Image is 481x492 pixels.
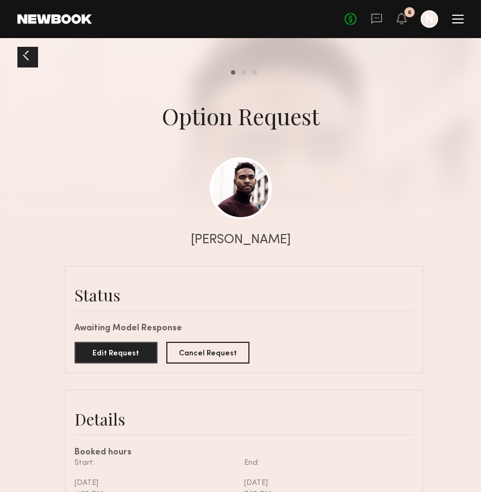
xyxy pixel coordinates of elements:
div: Booked hours [74,448,414,457]
div: 6 [408,10,411,16]
div: Details [74,408,414,430]
div: Awaiting Model Response [74,324,414,333]
div: Start: [74,457,236,469]
div: End: [244,457,405,469]
button: Cancel Request [166,342,249,364]
div: Option Request [162,101,320,131]
div: [DATE] [74,477,236,489]
button: Edit Request [74,342,158,364]
a: N [421,10,438,28]
div: [PERSON_NAME] [191,234,291,247]
div: Status [74,284,414,306]
div: [DATE] [244,477,405,489]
